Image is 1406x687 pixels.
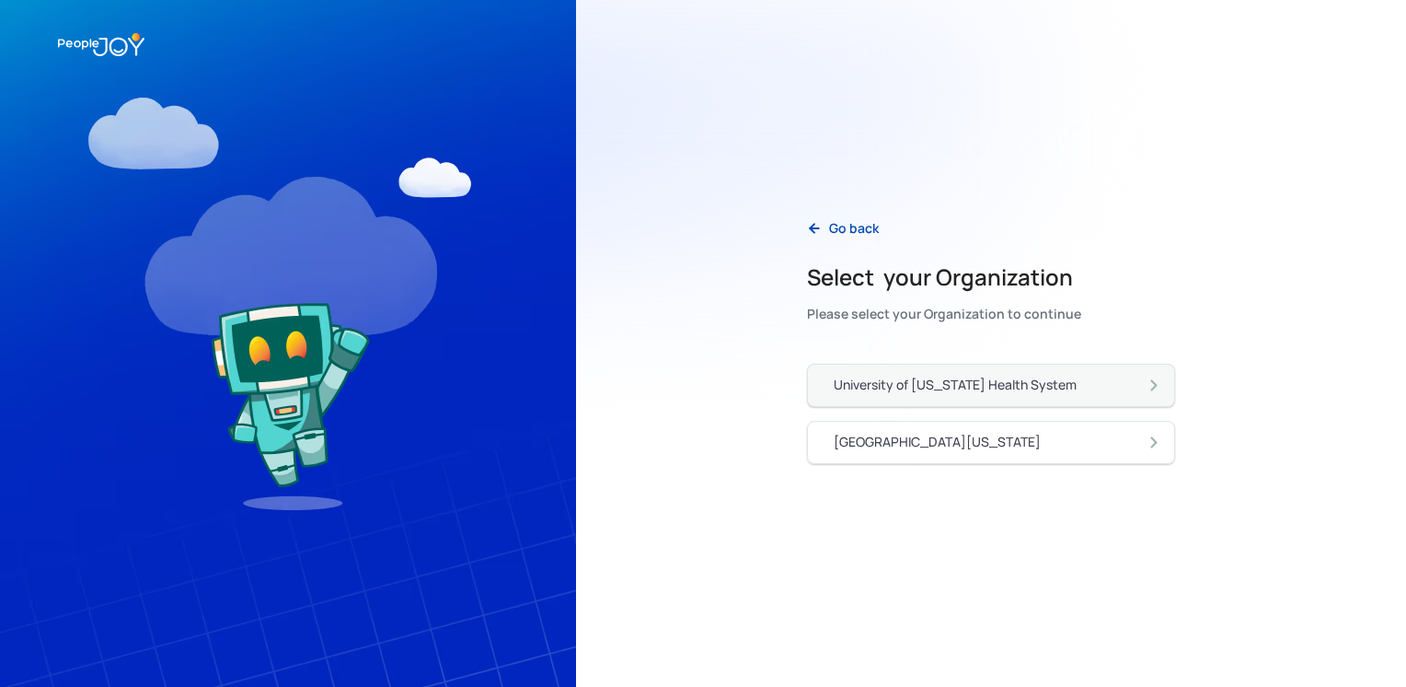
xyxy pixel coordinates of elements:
[792,210,893,248] a: Go back
[829,219,879,238] div: Go back
[807,421,1175,464] a: [GEOGRAPHIC_DATA][US_STATE]
[807,301,1081,327] div: Please select your Organization to continue
[834,433,1041,451] div: [GEOGRAPHIC_DATA][US_STATE]
[807,364,1175,407] a: University of [US_STATE] Health System
[807,262,1081,292] h2: Select your Organization
[834,376,1077,394] div: University of [US_STATE] Health System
